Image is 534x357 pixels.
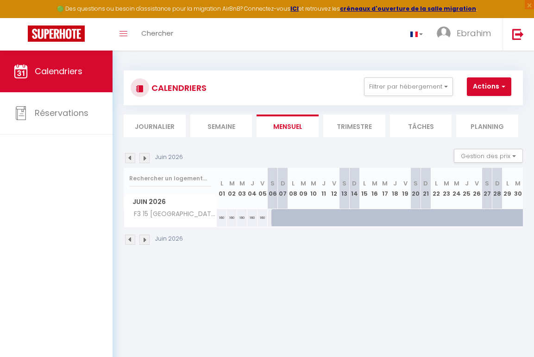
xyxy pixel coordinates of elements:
abbr: V [403,179,408,188]
button: Ouvrir le widget de chat LiveChat [7,4,35,32]
abbr: M [372,179,377,188]
div: 160 [227,209,237,226]
th: 04 [247,168,258,209]
span: Réservations [35,107,88,119]
abbr: S [485,179,489,188]
span: F3 15 [GEOGRAPHIC_DATA] [126,209,218,219]
abbr: S [414,179,418,188]
div: 160 [247,209,258,226]
th: 28 [492,168,503,209]
th: 27 [482,168,492,209]
th: 30 [513,168,523,209]
abbr: S [342,179,346,188]
li: Trimestre [323,115,385,137]
th: 24 [452,168,462,209]
th: 22 [431,168,441,209]
abbr: V [332,179,336,188]
a: créneaux d'ouverture de la salle migration [340,5,476,13]
abbr: V [260,179,264,188]
li: Semaine [190,115,252,137]
abbr: M [311,179,316,188]
button: Actions [467,77,511,96]
th: 29 [503,168,513,209]
th: 15 [359,168,370,209]
abbr: M [229,179,235,188]
li: Tâches [390,115,452,137]
p: Juin 2026 [155,235,183,243]
th: 18 [390,168,400,209]
abbr: J [393,179,397,188]
img: ... [437,26,451,40]
abbr: S [270,179,275,188]
abbr: M [454,179,459,188]
th: 08 [288,168,298,209]
abbr: D [495,179,500,188]
th: 06 [268,168,278,209]
input: Rechercher un logement... [129,170,211,187]
abbr: D [281,179,285,188]
abbr: L [292,179,295,188]
abbr: M [301,179,306,188]
th: 25 [462,168,472,209]
th: 20 [410,168,421,209]
li: Mensuel [257,115,319,137]
abbr: L [506,179,509,188]
abbr: M [239,179,245,188]
a: ICI [290,5,299,13]
div: 160 [217,209,227,226]
th: 10 [308,168,319,209]
abbr: L [220,179,223,188]
th: 17 [380,168,390,209]
abbr: L [435,179,438,188]
abbr: D [423,179,428,188]
button: Gestion des prix [454,149,523,163]
li: Planning [456,115,518,137]
th: 03 [237,168,247,209]
div: 160 [258,209,268,226]
abbr: J [322,179,326,188]
a: ... Ebrahim [430,18,503,51]
th: 26 [472,168,482,209]
th: 23 [441,168,452,209]
a: Chercher [134,18,180,51]
abbr: M [444,179,449,188]
h3: CALENDRIERS [149,77,207,98]
span: Chercher [141,28,173,38]
button: Filtrer par hébergement [364,77,453,96]
abbr: J [251,179,254,188]
th: 05 [258,168,268,209]
th: 13 [339,168,349,209]
div: 160 [237,209,247,226]
th: 14 [349,168,359,209]
th: 12 [329,168,339,209]
th: 11 [319,168,329,209]
th: 01 [217,168,227,209]
abbr: M [382,179,388,188]
abbr: V [475,179,479,188]
span: Ebrahim [457,27,491,39]
p: Juin 2026 [155,153,183,162]
abbr: M [515,179,521,188]
span: Juin 2026 [124,195,216,209]
img: Super Booking [28,25,85,42]
span: Calendriers [35,65,82,77]
th: 02 [227,168,237,209]
abbr: J [465,179,469,188]
abbr: D [352,179,357,188]
th: 09 [298,168,308,209]
th: 16 [370,168,380,209]
th: 07 [278,168,288,209]
th: 19 [400,168,410,209]
abbr: L [363,179,366,188]
th: 21 [421,168,431,209]
img: logout [512,28,524,40]
li: Journalier [124,115,186,137]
